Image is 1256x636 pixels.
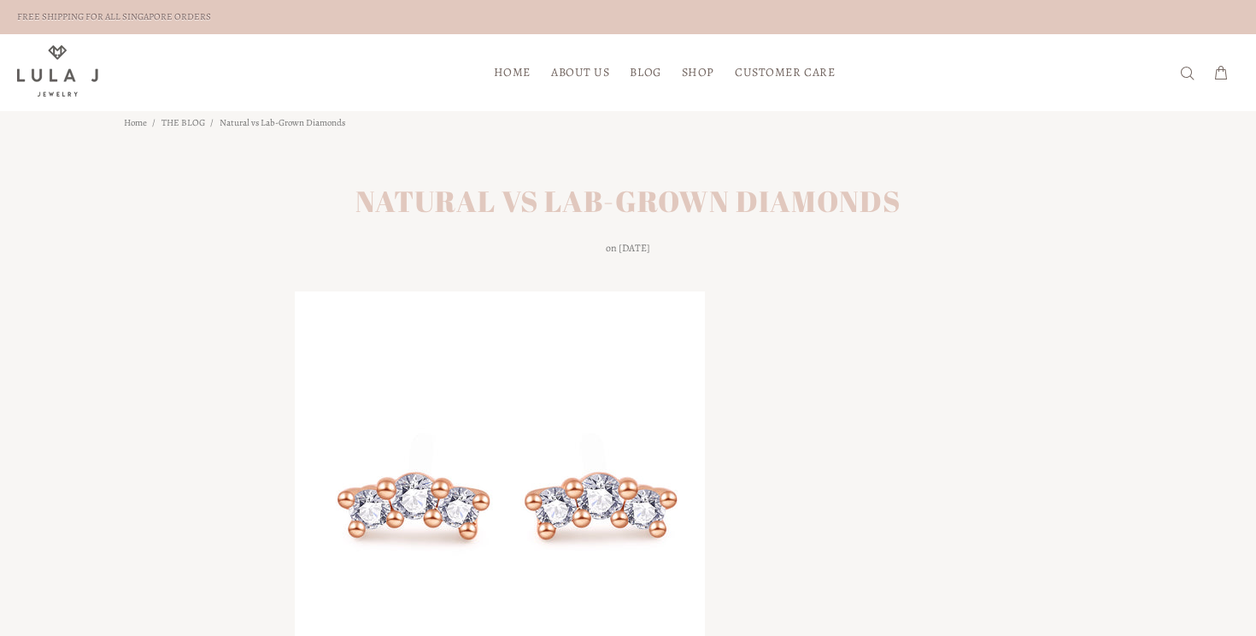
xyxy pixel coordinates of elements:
[494,66,531,79] span: HOME
[735,66,835,79] span: Customer Care
[725,59,835,85] a: Customer Care
[541,59,619,85] a: About Us
[551,66,609,79] span: About Us
[161,116,205,129] a: THE BLOG
[17,8,211,26] div: FREE SHIPPING FOR ALL SINGAPORE ORDERS
[630,66,660,79] span: Blog
[484,59,541,85] a: HOME
[619,59,671,85] a: Blog
[124,116,147,129] a: Home
[672,59,725,85] a: Shop
[210,111,350,135] li: Natural vs Lab-Grown Diamonds
[295,182,961,220] h1: Natural vs Lab-Grown Diamonds
[295,239,961,256] div: on [DATE]
[682,66,714,79] span: Shop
